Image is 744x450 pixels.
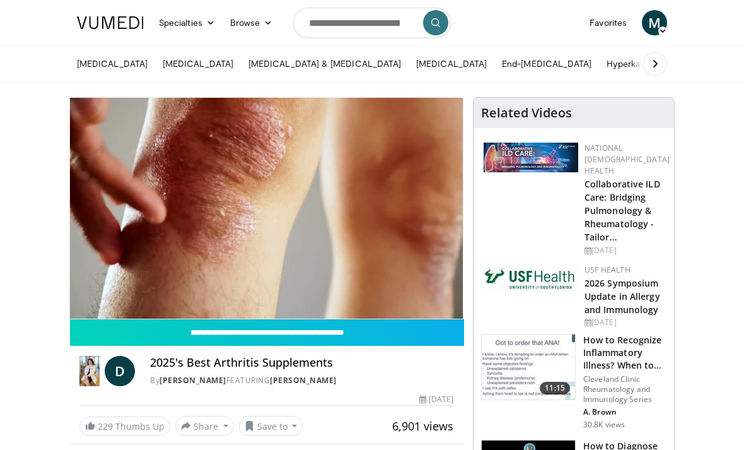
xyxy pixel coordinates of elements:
[583,420,625,430] p: 30.8K views
[223,10,281,35] a: Browse
[241,51,409,76] a: [MEDICAL_DATA] & [MEDICAL_DATA]
[583,374,666,405] p: Cleveland Clinic Rheumatology and Immunology Series
[160,375,226,386] a: [PERSON_NAME]
[482,335,575,400] img: 5cecf4a9-46a2-4e70-91ad-1322486e7ee4.150x105_q85_crop-smart_upscale.jpg
[239,416,303,436] button: Save to
[79,417,170,436] a: 229 Thumbs Up
[583,334,666,372] h3: How to Recognize Inflammatory Illness? When to Refer to a Rheumatolo…
[584,277,660,316] a: 2026 Symposium Update in Allergy and Immunology
[584,143,670,176] a: National [DEMOGRAPHIC_DATA] Health
[79,356,100,386] img: Dr. Diana Girnita
[540,382,570,394] span: 11:15
[98,420,113,432] span: 229
[583,407,666,417] p: A. Brown
[584,264,631,275] a: USF Health
[150,356,453,370] h4: 2025's Best Arthritis Supplements
[484,264,578,292] img: 6ba8804a-8538-4002-95e7-a8f8012d4a11.png.150x105_q85_autocrop_double_scale_upscale_version-0.2.jpg
[494,51,599,76] a: End-[MEDICAL_DATA]
[642,10,667,35] a: M
[419,394,453,405] div: [DATE]
[584,178,660,243] a: Collaborative ILD Care: Bridging Pulmonology & Rheumatology - Tailor…
[105,356,135,386] a: D
[151,10,223,35] a: Specialties
[270,375,337,386] a: [PERSON_NAME]
[77,16,144,29] img: VuMedi Logo
[155,51,241,76] a: [MEDICAL_DATA]
[582,10,634,35] a: Favorites
[481,105,572,121] h4: Related Videos
[293,8,451,38] input: Search topics, interventions
[409,51,494,76] a: [MEDICAL_DATA]
[70,98,463,319] video-js: Video Player
[175,416,234,436] button: Share
[484,143,578,172] img: 7e341e47-e122-4d5e-9c74-d0a8aaff5d49.jpg.150x105_q85_autocrop_double_scale_upscale_version-0.2.jpg
[481,334,666,430] a: 11:15 How to Recognize Inflammatory Illness? When to Refer to a Rheumatolo… Cleveland Clinic Rheu...
[150,375,453,386] div: By FEATURING
[392,418,453,434] span: 6,901 views
[584,245,670,256] div: [DATE]
[584,317,664,328] div: [DATE]
[69,51,155,76] a: [MEDICAL_DATA]
[599,51,668,76] a: Hyperkalemia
